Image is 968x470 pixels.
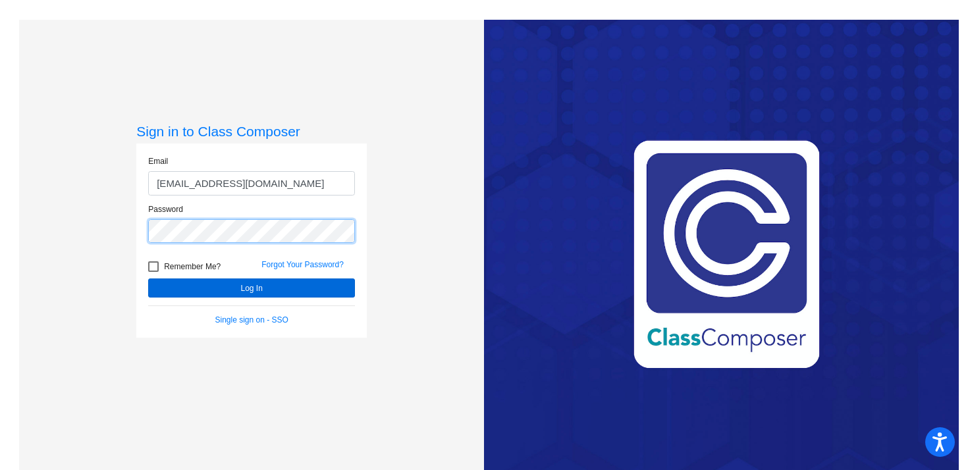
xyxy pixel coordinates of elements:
button: Log In [148,278,355,298]
label: Email [148,155,168,167]
label: Password [148,203,183,215]
h3: Sign in to Class Composer [136,123,367,140]
span: Remember Me? [164,259,221,274]
a: Forgot Your Password? [261,260,344,269]
a: Single sign on - SSO [215,315,288,325]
